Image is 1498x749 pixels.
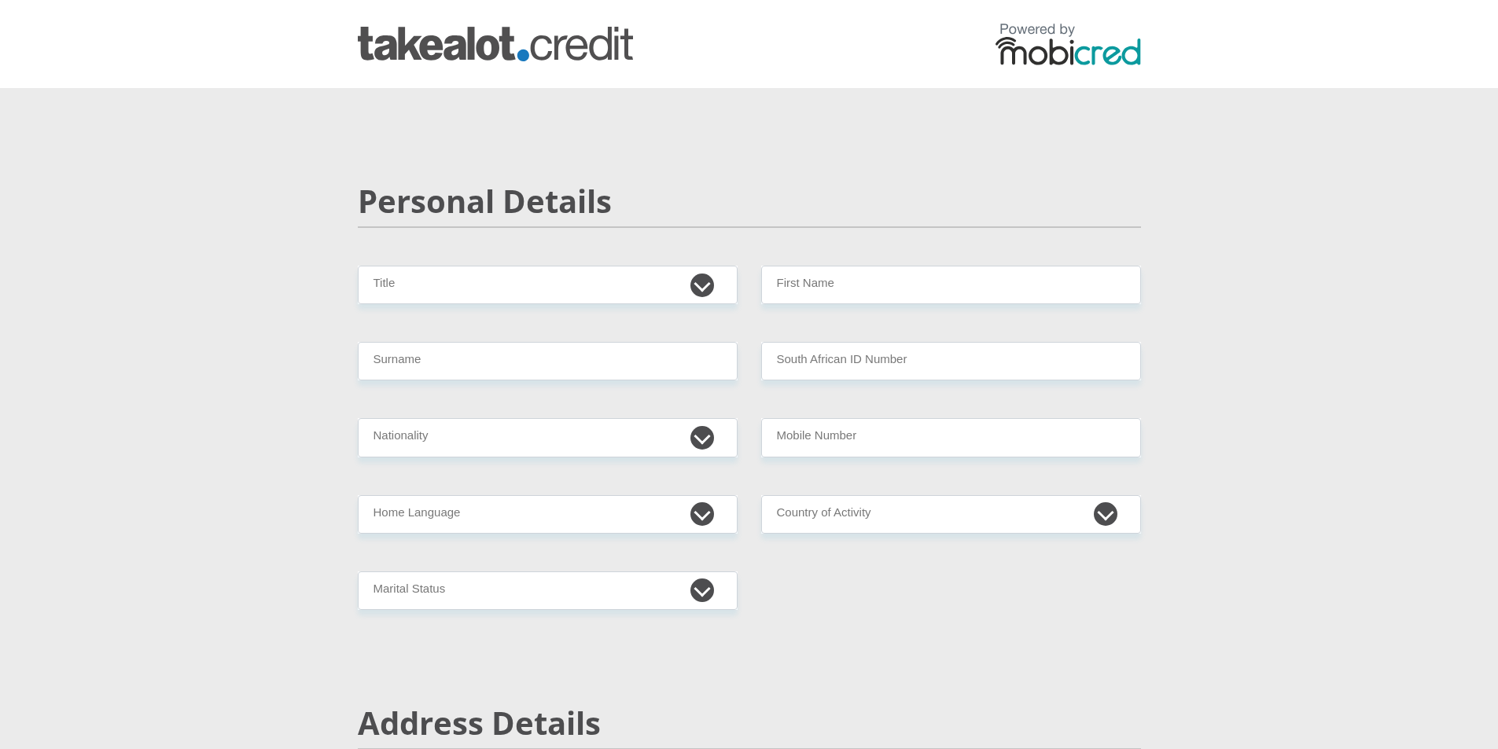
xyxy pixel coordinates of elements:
[358,27,633,61] img: takealot_credit logo
[761,266,1141,304] input: First Name
[358,342,738,380] input: Surname
[761,418,1141,457] input: Contact Number
[358,182,1141,220] h2: Personal Details
[996,23,1141,65] img: powered by mobicred logo
[761,342,1141,380] input: ID Number
[358,704,1141,742] h2: Address Details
